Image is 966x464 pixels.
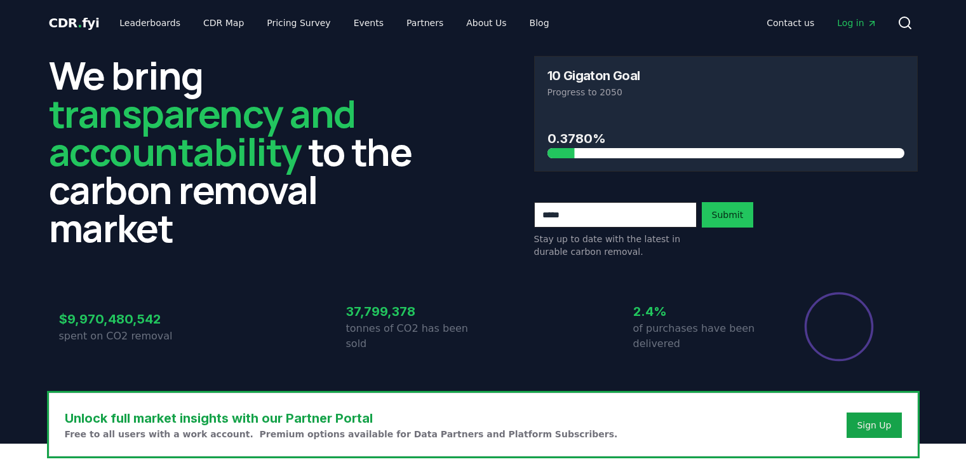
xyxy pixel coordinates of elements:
h3: 37,799,378 [346,302,483,321]
nav: Main [756,11,887,34]
span: Log in [837,17,876,29]
a: Sign Up [857,419,891,432]
p: Free to all users with a work account. Premium options available for Data Partners and Platform S... [65,428,618,440]
p: tonnes of CO2 has been sold [346,321,483,351]
h3: 10 Gigaton Goal [547,69,640,82]
h3: 2.4% [633,302,770,321]
a: Events [344,11,394,34]
h3: Unlock full market insights with our Partner Portal [65,409,618,428]
button: Submit [702,202,754,228]
a: Leaderboards [109,11,191,34]
div: Percentage of sales delivered [803,291,875,362]
a: CDR Map [193,11,254,34]
nav: Main [109,11,559,34]
a: CDR.fyi [49,14,100,32]
button: Sign Up [847,413,901,438]
span: CDR fyi [49,15,100,31]
span: . [77,15,82,31]
h2: We bring to the carbon removal market [49,56,433,247]
a: About Us [456,11,516,34]
p: Stay up to date with the latest in durable carbon removal. [534,233,697,258]
a: Blog [520,11,560,34]
a: Log in [827,11,887,34]
p: of purchases have been delivered [633,321,770,351]
p: Progress to 2050 [547,86,904,99]
h3: 0.3780% [547,129,904,148]
a: Partners [396,11,453,34]
a: Contact us [756,11,824,34]
p: spent on CO2 removal [59,329,196,344]
a: Pricing Survey [257,11,340,34]
span: transparency and accountability [49,87,356,177]
h3: $9,970,480,542 [59,310,196,329]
